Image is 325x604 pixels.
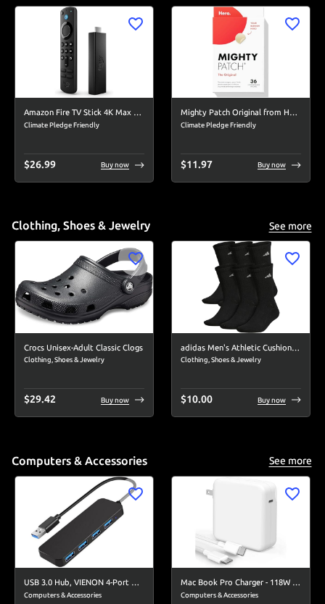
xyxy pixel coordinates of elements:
[258,395,286,406] p: Buy now
[24,159,56,170] span: $ 26.99
[181,159,213,170] span: $ 11.97
[24,342,144,355] h6: Crocs Unisex-Adult Classic Clogs
[258,159,286,170] p: Buy now
[181,119,301,131] span: Climate Pledge Friendly
[172,241,310,333] img: adidas Men's Athletic Cushioned Crew Socks with Arch Compression for a Secure Fit (6-Pair) image
[181,393,213,405] span: $ 10.00
[12,218,150,233] h5: Clothing, Shoes & Jewelry
[24,119,144,131] span: Climate Pledge Friendly
[267,217,313,235] button: See more
[181,590,301,601] span: Computers & Accessories
[172,477,310,569] img: Mac Book Pro Charger - 118W USB C Charger Fast Charger for USB C Port MacBook pro &amp; MacBook A...
[12,453,147,469] h5: Computers & Accessories
[15,241,153,333] img: Crocs Unisex-Adult Classic Clogs image
[24,354,144,366] span: Clothing, Shoes & Jewelry
[24,393,56,405] span: $ 29.42
[101,395,129,406] p: Buy now
[172,7,310,98] img: Mighty Patch Original from Hero Cosmetics - Hydrocolloid Acne Pimple Patch for Covering Zits and ...
[15,477,153,569] img: USB 3.0 Hub, VIENON 4-Port USB Hub USB Splitter USB Expander for Laptop, Xbox, Flash Drive, HDD, ...
[267,452,313,470] button: See more
[24,576,144,590] h6: USB 3.0 Hub, VIENON 4-Port USB Hub USB Splitter USB Expander for Laptop, Xbox, Flash Drive, HDD, ...
[15,7,153,98] img: Amazon Fire TV Stick 4K Max streaming device, Wi-Fi 6, Alexa Voice Remote (includes TV controls) ...
[181,106,301,119] h6: Mighty Patch Original from Hero Cosmetics - Hydrocolloid Acne Pimple Patch for Covering Zits and ...
[181,576,301,590] h6: Mac Book Pro Charger - 118W USB C Charger Fast Charger for USB C Port MacBook pro &amp; MacBook A...
[24,590,144,601] span: Computers & Accessories
[101,159,129,170] p: Buy now
[181,354,301,366] span: Clothing, Shoes & Jewelry
[24,106,144,119] h6: Amazon Fire TV Stick 4K Max streaming device, Wi-Fi 6, Alexa Voice Remote (includes TV controls)
[181,342,301,355] h6: adidas Men's Athletic Cushioned Crew Socks with Arch Compression for a Secure Fit (6-Pair)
